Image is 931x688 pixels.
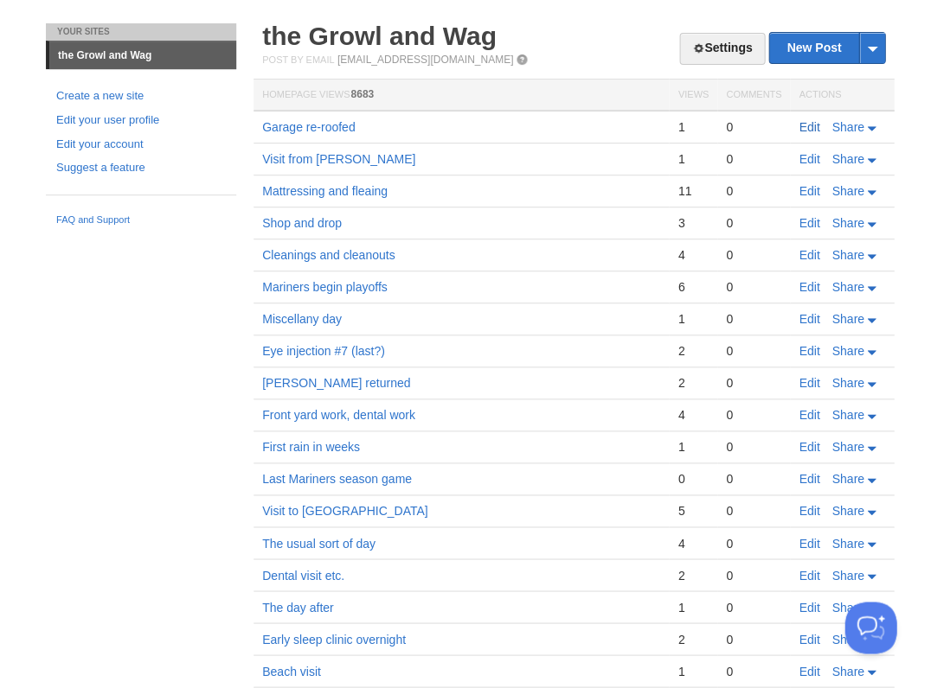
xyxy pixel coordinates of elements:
span: Share [831,632,864,646]
div: 0 [726,471,781,487]
div: 0 [677,471,708,487]
a: Edit [799,408,819,422]
span: Share [831,600,864,614]
a: Edit [799,184,819,198]
a: Edit your account [56,136,226,154]
span: Share [831,504,864,518]
a: Edit [799,568,819,582]
a: New Post [769,33,884,63]
a: the Growl and Wag [262,22,497,50]
div: 5 [677,503,708,519]
a: Edit [799,120,819,134]
span: Share [831,312,864,326]
div: 6 [677,279,708,295]
div: 4 [677,407,708,423]
a: Edit [799,152,819,166]
div: 0 [726,279,781,295]
div: 0 [726,375,781,391]
a: Miscellany day [262,312,342,326]
iframe: Help Scout Beacon - Open [844,602,896,653]
div: 2 [677,631,708,647]
a: Shop and drop [262,216,342,230]
div: 1 [677,439,708,455]
a: Edit [799,344,819,358]
a: Visit from [PERSON_NAME] [262,152,415,166]
a: First rain in weeks [262,440,360,454]
a: [EMAIL_ADDRESS][DOMAIN_NAME] [337,54,513,66]
span: Share [831,344,864,358]
div: 4 [677,247,708,263]
a: Garage re-roofed [262,120,355,134]
a: Edit [799,376,819,390]
div: 0 [726,535,781,551]
a: Mattressing and fleaing [262,184,388,198]
span: Share [831,472,864,486]
th: Comments [717,80,790,111]
a: Edit [799,600,819,614]
div: 0 [726,343,781,359]
span: Share [831,280,864,294]
div: 0 [726,311,781,327]
a: Beach visit [262,664,321,678]
div: 1 [677,663,708,678]
a: Dental visit etc. [262,568,344,582]
a: Cleanings and cleanouts [262,248,395,262]
a: Edit [799,632,819,646]
div: 1 [677,119,708,135]
span: Share [831,536,864,550]
a: Edit [799,504,819,518]
div: 0 [726,247,781,263]
a: Edit [799,248,819,262]
a: Eye injection #7 (last?) [262,344,385,358]
a: Edit [799,472,819,486]
span: Share [831,408,864,422]
li: Your Sites [46,23,236,41]
div: 2 [677,375,708,391]
a: Edit [799,280,819,294]
a: The usual sort of day [262,536,376,550]
div: 0 [726,119,781,135]
a: Last Mariners season game [262,472,412,486]
span: Share [831,568,864,582]
th: Views [669,80,716,111]
a: Create a new site [56,87,226,105]
a: FAQ and Support [56,213,226,228]
a: Edit [799,216,819,230]
span: Share [831,184,864,198]
span: Share [831,376,864,390]
span: Post by Email [262,54,334,65]
a: the Growl and Wag [49,41,236,69]
a: Early sleep clinic overnight [262,632,406,646]
a: The day after [262,600,334,614]
div: 2 [677,343,708,359]
th: Actions [790,80,894,111]
div: 4 [677,535,708,551]
span: Share [831,216,864,230]
div: 11 [677,183,708,199]
a: [PERSON_NAME] returned [262,376,410,390]
div: 0 [726,439,781,455]
span: Share [831,120,864,134]
a: Visit to [GEOGRAPHIC_DATA] [262,504,427,518]
span: Share [831,664,864,678]
a: Edit [799,312,819,326]
a: Edit [799,440,819,454]
div: 0 [726,631,781,647]
a: Edit [799,664,819,678]
div: 0 [726,503,781,519]
div: 0 [726,183,781,199]
div: 1 [677,151,708,167]
span: Share [831,152,864,166]
a: Mariners begin playoffs [262,280,387,294]
span: 8683 [350,88,374,100]
div: 3 [677,215,708,231]
div: 0 [726,567,781,583]
a: Edit your user profile [56,111,226,130]
div: 0 [726,215,781,231]
a: Suggest a feature [56,159,226,177]
a: Front yard work, dental work [262,408,415,422]
div: 0 [726,407,781,423]
div: 0 [726,663,781,678]
div: 0 [726,151,781,167]
a: Settings [679,33,765,65]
